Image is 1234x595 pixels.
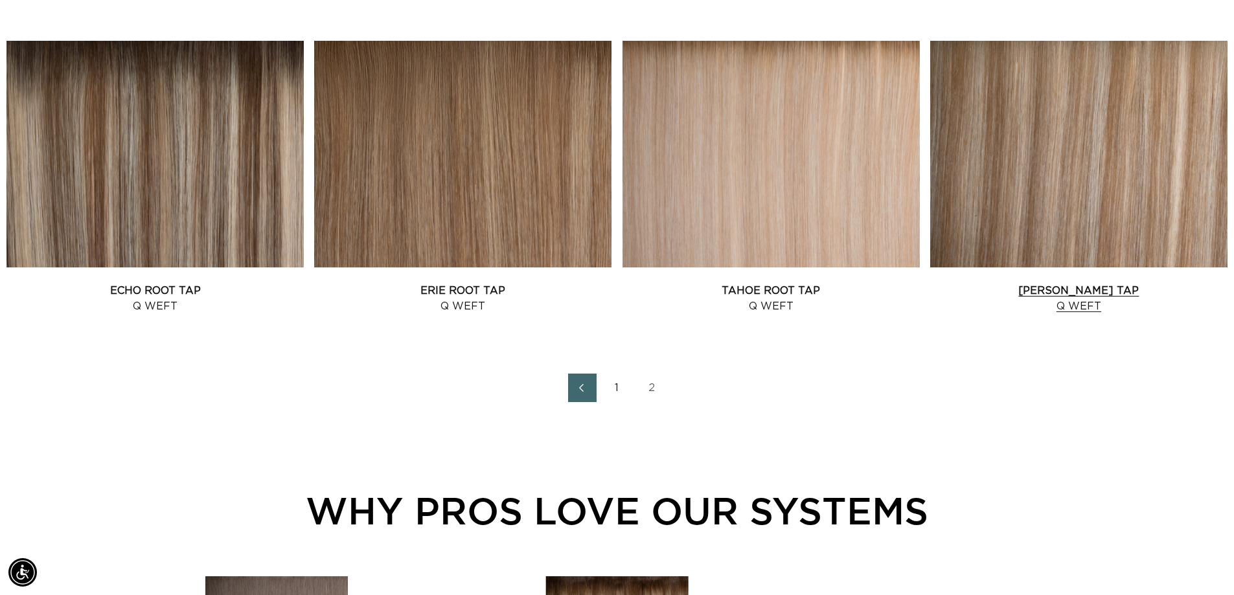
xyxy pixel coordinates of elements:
a: Page 1 [603,374,632,402]
a: [PERSON_NAME] Tap Q Weft [930,283,1228,314]
div: WHY PROS LOVE OUR SYSTEMS [78,482,1156,539]
iframe: Chat Widget [1169,533,1234,595]
div: Accessibility Menu [8,558,37,587]
nav: Pagination [6,374,1228,402]
a: Tahoe Root Tap Q Weft [623,283,920,314]
a: Erie Root Tap Q Weft [314,283,611,314]
a: Page 2 [638,374,667,402]
a: Previous page [568,374,597,402]
a: Echo Root Tap Q Weft [6,283,304,314]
